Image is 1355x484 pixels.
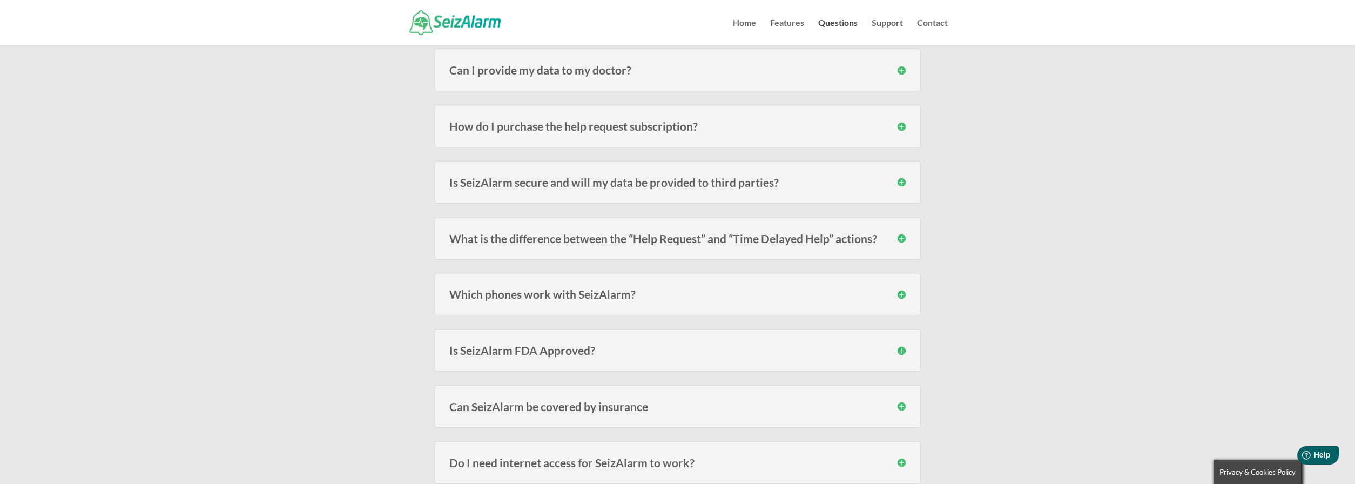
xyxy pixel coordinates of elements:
a: Features [770,19,804,45]
h3: Can SeizAlarm be covered by insurance [449,401,906,412]
h3: How do I purchase the help request subscription? [449,120,906,132]
iframe: Help widget launcher [1259,442,1343,472]
img: SeizAlarm [409,10,501,35]
a: Home [733,19,756,45]
h3: What is the difference between the “Help Request” and “Time Delayed Help” actions? [449,233,906,244]
h3: Is SeizAlarm secure and will my data be provided to third parties? [449,177,906,188]
a: Questions [818,19,858,45]
h3: Can I provide my data to my doctor? [449,64,906,76]
h3: Do I need internet access for SeizAlarm to work? [449,457,906,468]
span: Privacy & Cookies Policy [1219,468,1296,476]
h3: Which phones work with SeizAlarm? [449,288,906,300]
a: Contact [917,19,948,45]
h3: Is SeizAlarm FDA Approved? [449,345,906,356]
a: Support [872,19,903,45]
